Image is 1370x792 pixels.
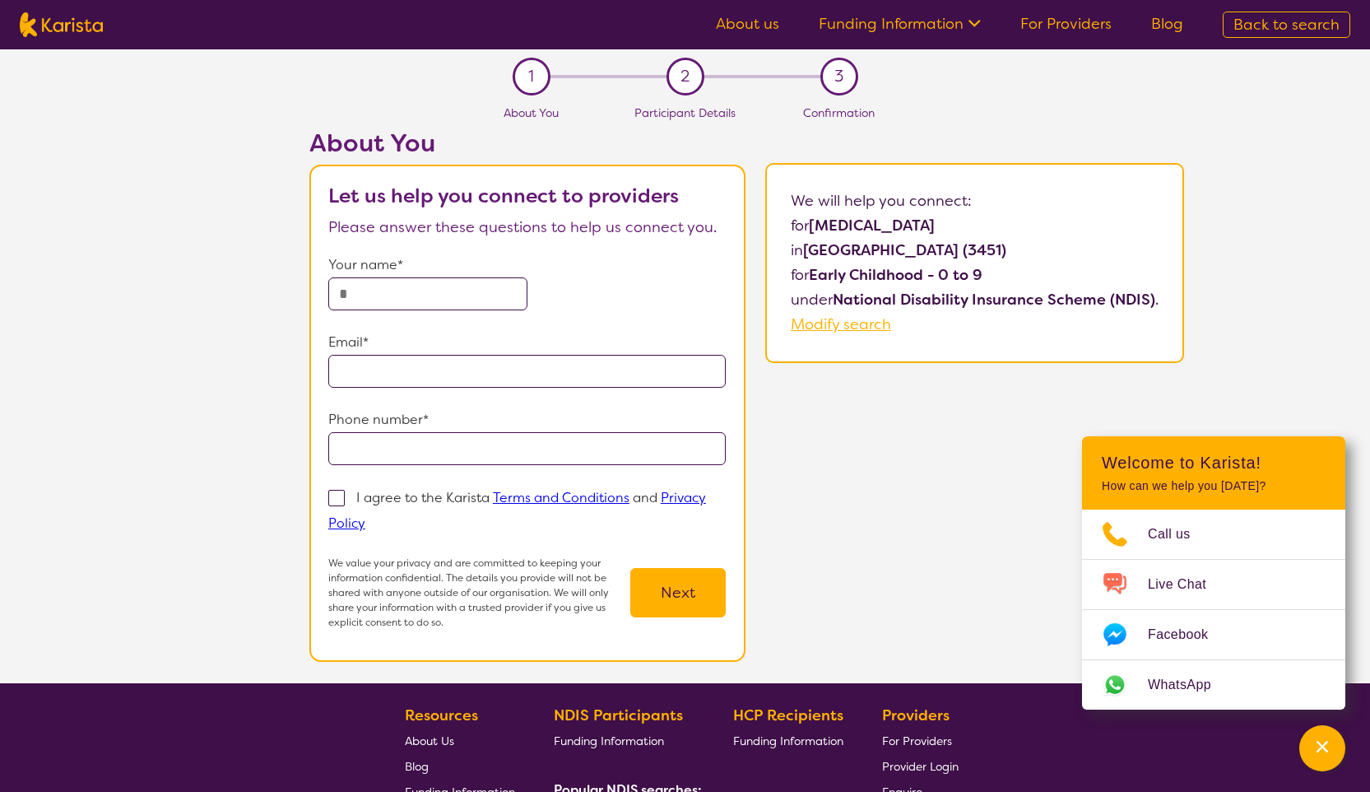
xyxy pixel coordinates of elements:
[405,759,429,774] span: Blog
[493,489,629,506] a: Terms and Conditions
[803,240,1006,260] b: [GEOGRAPHIC_DATA] (3451)
[20,12,103,37] img: Karista logo
[882,759,959,774] span: Provider Login
[328,253,727,277] p: Your name*
[882,728,959,753] a: For Providers
[328,330,727,355] p: Email*
[882,734,952,748] span: For Providers
[791,238,1159,263] p: in
[733,734,843,748] span: Funding Information
[791,287,1159,312] p: under .
[328,215,727,240] p: Please answer these questions to help us connect you.
[328,408,727,432] p: Phone number*
[809,265,982,285] b: Early Childhood - 0 to 9
[791,314,891,334] a: Modify search
[1082,510,1345,710] ul: Choose channel
[405,728,515,753] a: About Us
[834,64,843,89] span: 3
[791,263,1159,287] p: for
[1148,673,1231,697] span: WhatsApp
[554,728,695,753] a: Funding Information
[680,64,690,89] span: 2
[882,706,950,725] b: Providers
[554,734,664,748] span: Funding Information
[1102,479,1326,493] p: How can we help you [DATE]?
[1102,453,1326,473] h2: Welcome to Karista!
[809,216,935,235] b: [MEDICAL_DATA]
[1148,522,1210,547] span: Call us
[1151,14,1183,34] a: Blog
[328,489,706,532] p: I agree to the Karista and
[733,728,843,753] a: Funding Information
[554,706,683,725] b: NDIS Participants
[1223,12,1350,38] a: Back to search
[504,105,559,120] span: About You
[405,753,515,779] a: Blog
[328,183,679,209] b: Let us help you connect to providers
[882,753,959,779] a: Provider Login
[634,105,736,120] span: Participant Details
[819,14,981,34] a: Funding Information
[405,734,454,748] span: About Us
[328,489,706,532] a: Privacy Policy
[1148,572,1226,597] span: Live Chat
[1233,15,1340,35] span: Back to search
[791,189,1159,213] p: We will help you connect:
[733,706,843,725] b: HCP Recipients
[1082,436,1345,710] div: Channel Menu
[328,556,631,630] p: We value your privacy and are committed to keeping your information confidential. The details you...
[1148,622,1228,647] span: Facebook
[716,14,779,34] a: About us
[630,568,726,617] button: Next
[1082,660,1345,710] a: Web link opens in a new tab.
[803,105,875,120] span: Confirmation
[1299,725,1345,771] button: Channel Menu
[833,290,1155,310] b: National Disability Insurance Scheme (NDIS)
[528,64,534,89] span: 1
[1020,14,1112,34] a: For Providers
[405,706,478,725] b: Resources
[309,128,745,158] h2: About You
[791,213,1159,238] p: for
